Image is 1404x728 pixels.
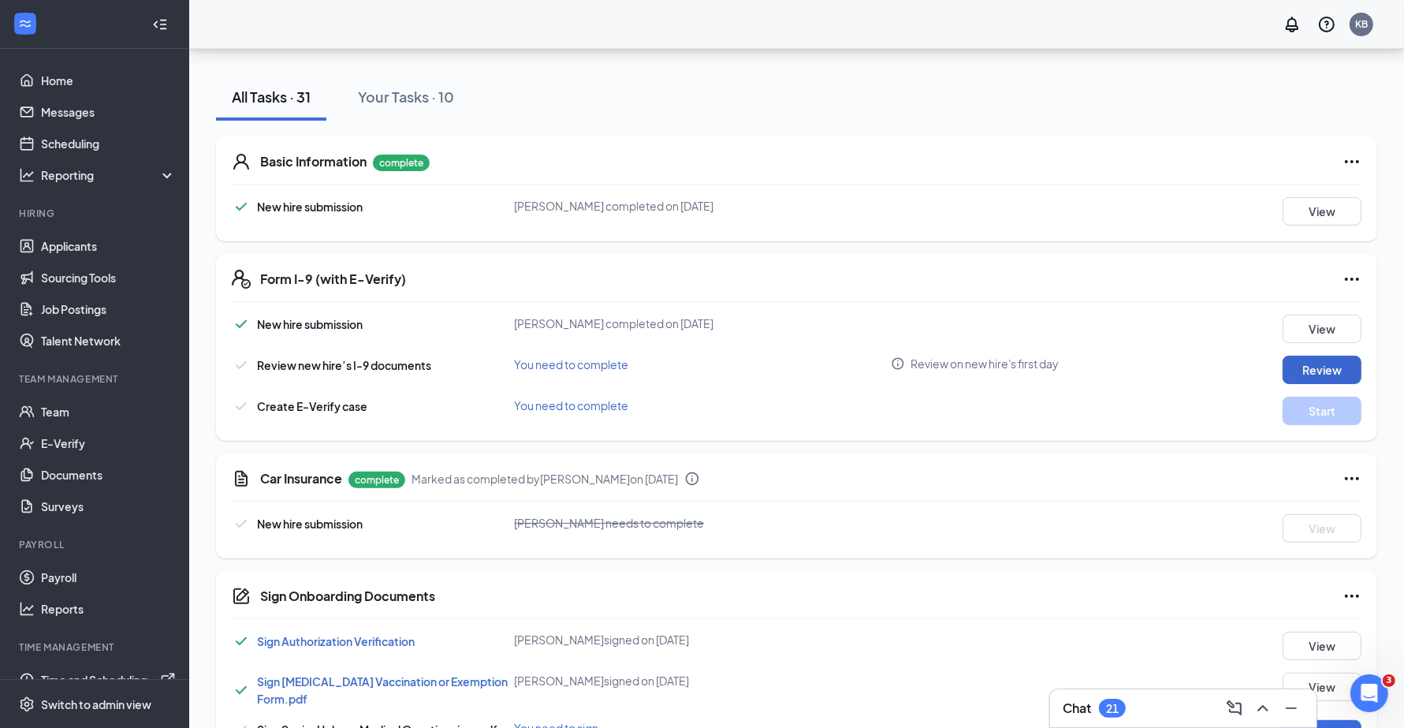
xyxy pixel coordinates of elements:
a: Job Postings [41,293,176,325]
svg: Analysis [19,167,35,183]
svg: Checkmark [232,356,251,375]
a: Team [41,396,176,427]
svg: Ellipses [1343,152,1361,171]
h5: Sign Onboarding Documents [260,588,435,605]
span: [PERSON_NAME] completed on [DATE] [514,199,713,213]
a: E-Verify [41,427,176,459]
svg: CustomFormIcon [232,469,251,488]
button: View [1283,315,1361,343]
div: KB [1355,17,1368,31]
div: Switch to admin view [41,696,151,712]
svg: User [232,152,251,171]
button: Start [1283,397,1361,425]
button: View [1283,514,1361,543]
button: Minimize [1279,696,1304,721]
h3: Chat [1063,700,1091,717]
a: Scheduling [41,128,176,159]
h5: Form I-9 (with E-Verify) [260,271,406,288]
span: Review on new hire's first day [911,356,1059,371]
svg: Collapse [152,17,168,32]
button: ComposeMessage [1222,696,1247,721]
div: [PERSON_NAME] signed on [DATE] [514,673,891,689]
svg: CompanyDocumentIcon [232,587,251,606]
a: Messages [41,96,176,128]
span: You need to complete [514,357,628,371]
span: Review new hire’s I-9 documents [257,358,431,372]
span: Create E-Verify case [257,399,367,413]
svg: Ellipses [1343,270,1361,289]
svg: Settings [19,696,35,712]
a: Documents [41,459,176,491]
p: complete [348,472,405,488]
div: Your Tasks · 10 [358,87,454,106]
div: All Tasks · 31 [232,87,311,106]
a: Talent Network [41,325,176,357]
svg: Checkmark [232,514,251,533]
svg: Checkmark [232,315,251,334]
svg: ComposeMessage [1225,699,1244,718]
button: Review [1283,356,1361,384]
svg: Notifications [1283,15,1302,34]
svg: FormI9EVerifyIcon [232,270,251,289]
button: View [1283,632,1361,660]
div: Team Management [19,372,173,386]
button: View [1283,673,1361,701]
a: Sign Authorization Verification [257,634,415,648]
svg: QuestionInfo [1317,15,1336,34]
h5: Car Insurance [260,470,342,487]
svg: Checkmark [232,397,251,416]
svg: Checkmark [232,681,251,700]
a: Home [41,65,176,96]
svg: Info [891,357,905,371]
span: New hire submission [257,517,363,531]
div: Hiring [19,207,173,220]
a: Payroll [41,562,176,593]
svg: Ellipses [1343,469,1361,488]
div: Reporting [41,167,177,183]
svg: Checkmark [232,197,251,216]
div: [PERSON_NAME] signed on [DATE] [514,632,891,648]
svg: WorkstreamLogo [17,16,33,32]
a: Surveys [41,491,176,522]
a: Sign [MEDICAL_DATA] Vaccination or Exemption Form.pdf [257,674,508,706]
svg: ChevronUp [1253,699,1272,718]
a: Sourcing Tools [41,262,176,293]
span: New hire submission [257,317,363,331]
p: complete [373,155,430,171]
span: [PERSON_NAME] completed on [DATE] [514,316,713,330]
svg: Info [684,471,700,487]
svg: Minimize [1282,699,1301,718]
div: Payroll [19,538,173,551]
svg: Checkmark [232,632,251,651]
div: 21 [1106,702,1119,715]
div: TIME MANAGEMENT [19,640,173,654]
a: Applicants [41,230,176,262]
button: View [1283,197,1361,226]
svg: Ellipses [1343,587,1361,606]
h5: Basic Information [260,153,367,170]
span: New hire submission [257,200,363,214]
button: ChevronUp [1250,696,1276,721]
span: 3 [1383,674,1395,687]
span: You need to complete [514,398,628,413]
a: Reports [41,593,176,625]
a: Time and SchedulingExternalLink [41,664,176,696]
span: Marked as completed by [PERSON_NAME] on [DATE] [412,472,678,486]
span: [PERSON_NAME] needs to complete [514,516,704,530]
iframe: Intercom live chat [1350,674,1388,712]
